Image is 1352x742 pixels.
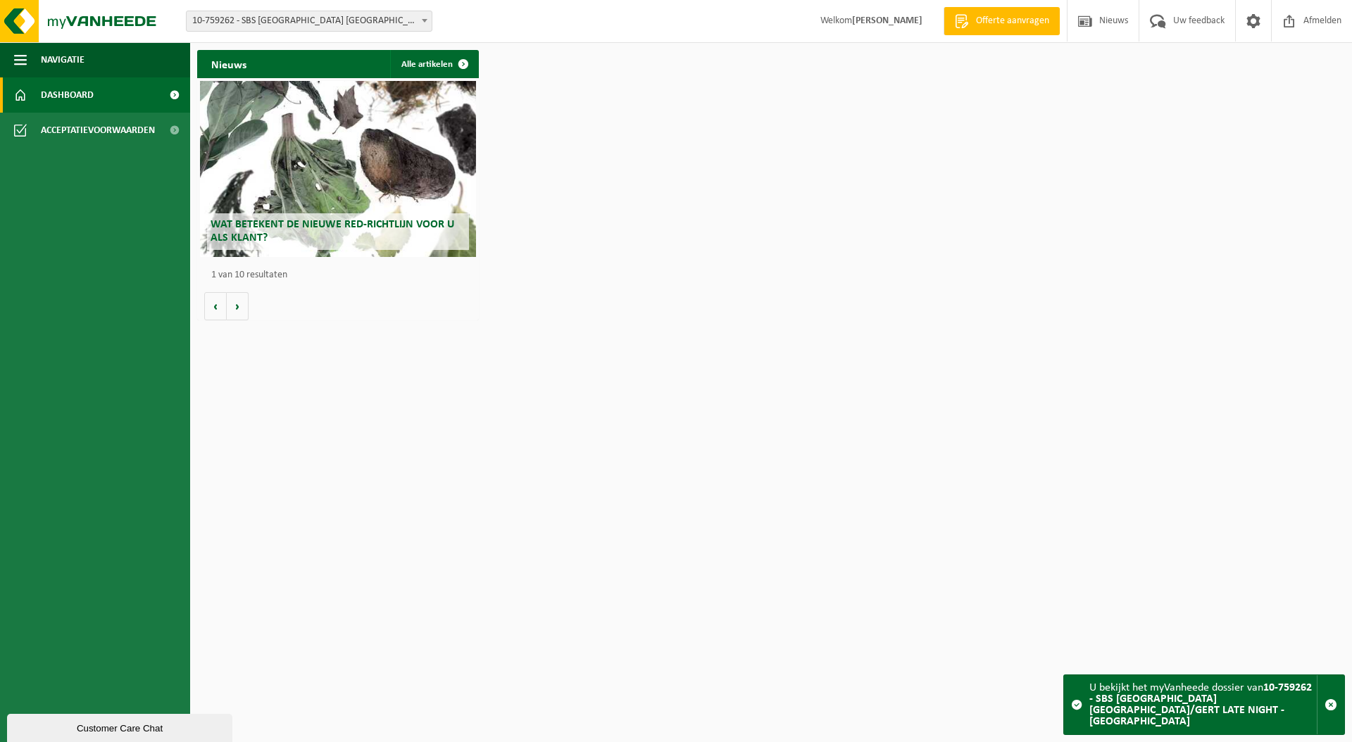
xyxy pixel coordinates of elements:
a: Offerte aanvragen [944,7,1060,35]
button: Vorige [204,292,227,320]
span: Acceptatievoorwaarden [41,113,155,148]
div: U bekijkt het myVanheede dossier van [1089,675,1317,734]
a: Wat betekent de nieuwe RED-richtlijn voor u als klant? [200,81,476,257]
span: 10-759262 - SBS BELGIUM NV/GERT LATE NIGHT - ANTWERPEN [187,11,432,31]
iframe: chat widget [7,711,235,742]
span: Wat betekent de nieuwe RED-richtlijn voor u als klant? [211,219,454,244]
button: Volgende [227,292,249,320]
p: 1 van 10 resultaten [211,270,472,280]
span: Navigatie [41,42,84,77]
span: 10-759262 - SBS BELGIUM NV/GERT LATE NIGHT - ANTWERPEN [186,11,432,32]
h2: Nieuws [197,50,261,77]
a: Alle artikelen [390,50,477,78]
span: Dashboard [41,77,94,113]
span: Offerte aanvragen [972,14,1053,28]
strong: [PERSON_NAME] [852,15,922,26]
strong: 10-759262 - SBS [GEOGRAPHIC_DATA] [GEOGRAPHIC_DATA]/GERT LATE NIGHT - [GEOGRAPHIC_DATA] [1089,682,1312,727]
